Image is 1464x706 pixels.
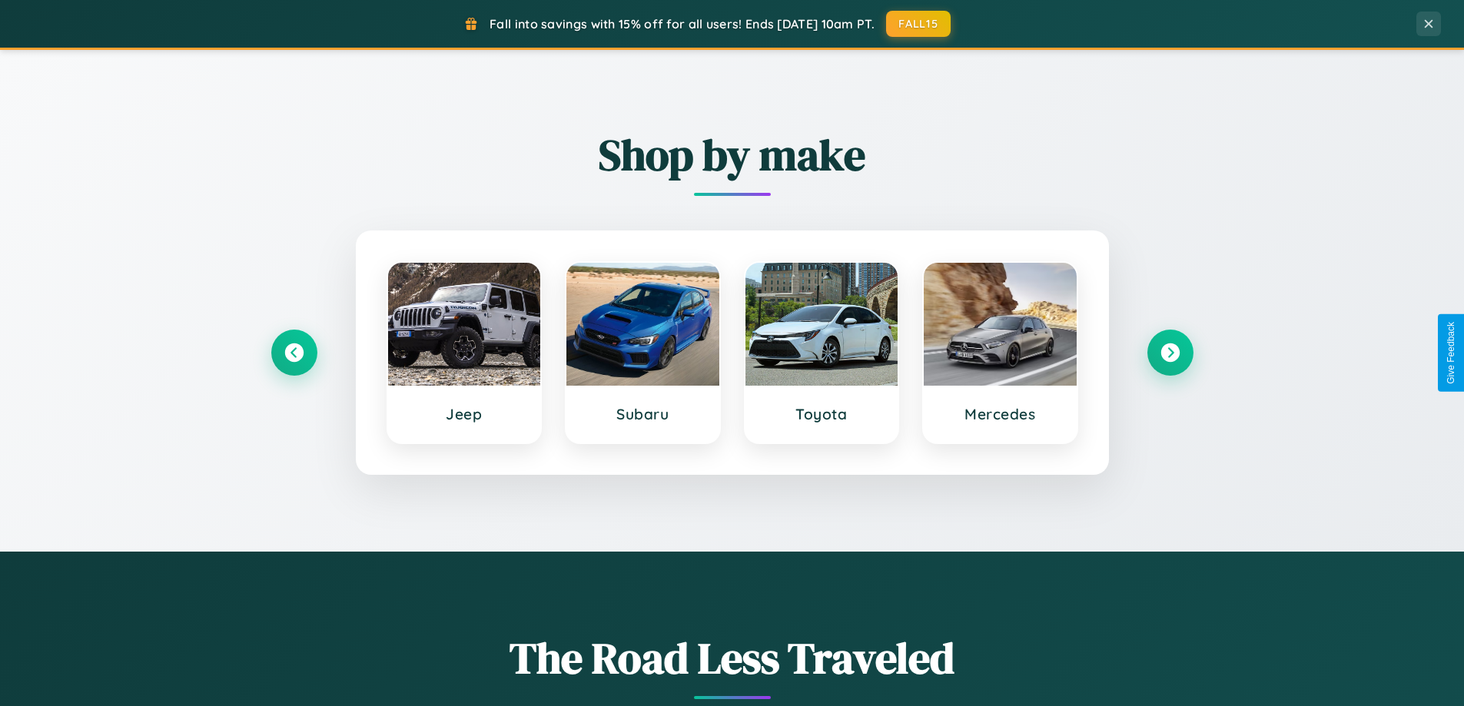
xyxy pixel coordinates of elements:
h1: The Road Less Traveled [271,628,1193,688]
h3: Mercedes [939,405,1061,423]
h3: Toyota [761,405,883,423]
h3: Jeep [403,405,526,423]
div: Give Feedback [1446,322,1456,384]
button: FALL15 [886,11,951,37]
span: Fall into savings with 15% off for all users! Ends [DATE] 10am PT. [490,16,875,31]
h2: Shop by make [271,125,1193,184]
h3: Subaru [582,405,704,423]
